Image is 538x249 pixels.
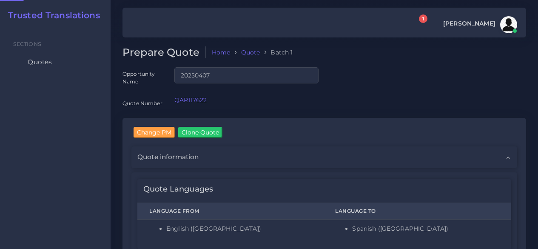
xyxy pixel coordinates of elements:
[137,203,323,220] th: Language From
[260,48,293,57] li: Batch 1
[500,16,517,33] img: avatar
[122,46,206,59] h2: Prepare Quote
[166,224,311,233] li: English ([GEOGRAPHIC_DATA])
[212,48,231,57] a: Home
[352,224,499,233] li: Spanish ([GEOGRAPHIC_DATA])
[419,14,427,23] span: 1
[439,16,520,33] a: [PERSON_NAME]avatar
[411,19,426,31] a: 1
[178,127,222,138] input: Clone Quote
[2,10,100,20] a: Trusted Translations
[122,100,162,107] label: Quote Number
[134,127,175,138] input: Change PM
[241,48,260,57] a: Quote
[6,53,104,71] a: Quotes
[122,70,162,85] label: Opportunity Name
[28,57,52,67] span: Quotes
[174,96,207,104] a: QAR117622
[13,41,41,47] span: Sections
[323,203,511,220] th: Language To
[131,146,517,168] div: Quote information
[143,185,213,194] h4: Quote Languages
[443,20,495,26] span: [PERSON_NAME]
[137,152,199,162] span: Quote information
